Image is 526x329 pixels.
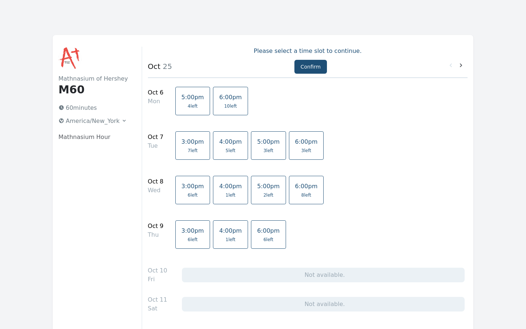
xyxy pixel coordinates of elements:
[148,304,167,313] div: Sat
[148,295,167,304] div: Oct 11
[226,192,236,198] span: 1 left
[148,222,164,231] div: Oct 9
[219,183,242,190] span: 4:00pm
[188,237,198,243] span: 6 left
[182,138,204,145] span: 3:00pm
[182,227,204,234] span: 3:00pm
[148,186,164,195] div: Wed
[148,266,167,275] div: Oct 10
[148,133,164,142] div: Oct 7
[182,94,204,101] span: 5:00pm
[295,138,318,145] span: 6:00pm
[148,62,161,71] strong: Oct
[58,47,82,70] img: Mathnasium of Hershey
[56,102,130,114] p: 60 minutes
[295,183,318,190] span: 6:00pm
[294,60,327,74] button: Confirm
[219,94,242,101] span: 6:00pm
[58,133,130,142] p: Mathnasium Hour
[301,192,311,198] span: 8 left
[160,62,172,71] span: 25
[188,192,198,198] span: 6 left
[226,148,236,154] span: 5 left
[148,88,164,97] div: Oct 6
[263,148,273,154] span: 3 left
[148,275,167,284] div: Fri
[226,237,236,243] span: 1 left
[188,148,198,154] span: 7 left
[219,138,242,145] span: 4:00pm
[148,47,468,55] p: Please select a time slot to continue.
[257,227,280,234] span: 6:00pm
[148,231,164,239] div: Thu
[148,177,164,186] div: Oct 8
[224,103,237,109] span: 10 left
[58,83,130,96] h1: M60
[188,103,198,109] span: 4 left
[58,74,130,83] h2: Mathnasium of Hershey
[263,192,273,198] span: 2 left
[263,237,273,243] span: 6 left
[219,227,242,234] span: 4:00pm
[182,183,204,190] span: 3:00pm
[148,142,164,150] div: Tue
[257,183,280,190] span: 5:00pm
[301,148,311,154] span: 3 left
[257,138,280,145] span: 5:00pm
[56,115,130,127] button: America/New_York
[182,297,465,311] div: Not available.
[148,97,164,106] div: Mon
[182,268,465,282] div: Not available.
